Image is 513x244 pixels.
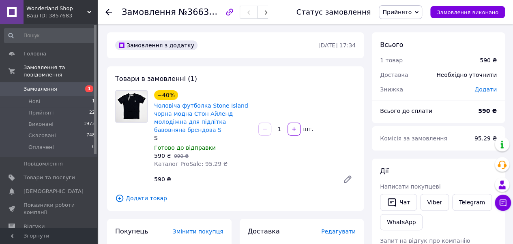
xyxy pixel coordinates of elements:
[478,108,497,114] b: 590 ₴
[28,109,54,117] span: Прийняті
[4,28,96,43] input: Пошук
[154,144,216,151] span: Готово до відправки
[24,85,57,93] span: Замовлення
[296,8,371,16] div: Статус замовлення
[24,188,84,195] span: [DEMOGRAPHIC_DATA]
[26,12,97,19] div: Ваш ID: 3857683
[154,153,171,159] span: 590 ₴
[154,161,228,167] span: Каталог ProSale: 95.29 ₴
[24,223,45,230] span: Відгуки
[84,121,95,128] span: 1973
[105,8,112,16] div: Повернутися назад
[380,108,432,114] span: Всього до сплати
[178,7,236,17] span: №366336197
[115,75,197,83] span: Товари в замовленні (1)
[474,86,497,93] span: Додати
[380,57,403,64] span: 1 товар
[92,144,95,151] span: 0
[154,134,252,142] div: S
[28,132,56,139] span: Скасовані
[28,98,40,105] span: Нові
[92,98,95,105] span: 1
[495,195,511,211] button: Чат з покупцем
[174,153,189,159] span: 990 ₴
[24,50,46,57] span: Головна
[380,194,417,211] button: Чат
[85,85,93,92] span: 1
[115,194,356,203] span: Додати товар
[382,9,412,15] span: Прийнято
[28,144,54,151] span: Оплачені
[24,202,75,216] span: Показники роботи компанії
[248,227,280,235] span: Доставка
[474,135,497,142] span: 95.29 ₴
[151,174,336,185] div: 590 ₴
[437,9,498,15] span: Замовлення виконано
[339,171,356,187] a: Редагувати
[89,109,95,117] span: 22
[380,86,403,93] span: Знижка
[452,194,492,211] a: Telegram
[431,66,502,84] div: Необхідно уточнити
[24,64,97,79] span: Замовлення та повідомлення
[26,5,87,12] span: Wonderland Shop
[122,7,176,17] span: Замовлення
[116,91,147,122] img: Чоловіча футболка Stone Island чорна модна Стон Айленд молодіжна для підлітка бавовняна брендова S
[380,41,403,49] span: Всього
[420,194,449,211] a: Viber
[173,228,223,235] span: Змінити покупця
[115,40,197,50] div: Замовлення з додатку
[380,72,408,78] span: Доставка
[321,228,356,235] span: Редагувати
[380,214,423,230] a: WhatsApp
[28,121,54,128] span: Виконані
[154,102,248,133] a: Чоловіча футболка Stone Island чорна модна Стон Айленд молодіжна для підлітка бавовняна брендова S
[380,135,447,142] span: Комісія за замовлення
[430,6,505,18] button: Замовлення виконано
[86,132,95,139] span: 748
[318,42,356,49] time: [DATE] 17:34
[380,238,470,244] span: Запит на відгук про компанію
[115,227,148,235] span: Покупець
[480,56,497,64] div: 590 ₴
[380,167,389,175] span: Дії
[154,90,178,100] div: −40%
[24,174,75,181] span: Товари та послуги
[380,183,440,190] span: Написати покупцеві
[301,125,314,133] div: шт.
[24,160,63,168] span: Повідомлення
